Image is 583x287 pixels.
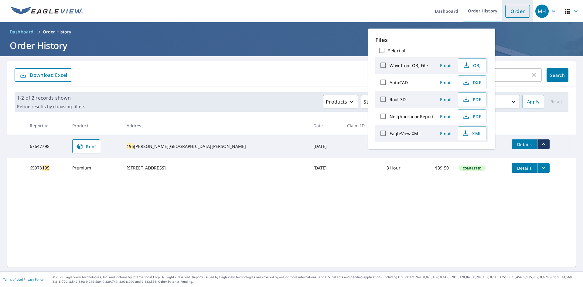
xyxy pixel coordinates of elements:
button: detailsBtn-65978195 [512,163,537,173]
button: Email [436,61,455,70]
button: filesDropdownBtn-67647798 [537,139,550,149]
p: 1-2 of 2 records shown [17,94,85,101]
label: EagleView XML [390,131,421,136]
p: Order History [43,29,71,35]
button: XML [458,126,486,140]
a: Dashboard [7,27,36,37]
button: Search [547,68,568,82]
nav: breadcrumb [7,27,576,37]
button: Email [436,78,455,87]
a: Order [505,5,530,18]
span: Apply [527,98,539,106]
p: Status [363,98,378,105]
mark: 195 [42,165,49,171]
span: PDF [462,96,481,103]
th: Report # [25,117,67,135]
span: Email [438,131,453,136]
button: filesDropdownBtn-65978195 [537,163,550,173]
button: Email [436,112,455,121]
img: EV Logo [11,7,83,16]
td: 67647798 [25,135,67,158]
span: XML [462,130,481,137]
button: detailsBtn-67647798 [512,139,537,149]
span: Roof [76,143,96,150]
p: © 2025 Eagle View Technologies, Inc. and Pictometry International Corp. All Rights Reserved. Repo... [53,275,580,284]
span: Search [551,72,564,78]
span: Details [515,142,534,147]
td: Premium [67,158,122,178]
label: Select all [388,48,407,53]
li: / [39,28,40,36]
a: Terms of Use [3,277,22,282]
button: PDF [458,109,486,123]
label: NeighborhoodReport [390,114,434,119]
button: Status [361,95,390,108]
span: Email [438,114,453,119]
p: Files [375,36,488,44]
label: AutoCAD [390,80,408,85]
span: Details [515,165,534,171]
span: PDF [462,113,481,120]
td: $39.50 [420,158,454,178]
h1: Order History [7,39,576,52]
span: OBJ [462,62,481,69]
td: 3 Hour [382,158,420,178]
span: Completed [459,166,485,170]
button: Products [323,95,358,108]
th: Date [309,117,342,135]
p: | [3,278,43,281]
label: Wavefront OBJ File [390,63,428,68]
span: Email [438,80,453,85]
button: PDF [458,92,486,106]
span: Email [438,63,453,68]
button: OBJ [458,58,486,72]
button: Download Excel [15,68,72,82]
button: Apply [522,95,544,108]
th: Product [67,117,122,135]
span: Email [438,97,453,102]
td: 65978 [25,158,67,178]
div: [STREET_ADDRESS] [127,165,304,171]
th: Claim ID [342,117,382,135]
button: Email [436,129,455,138]
p: Refine results by choosing filters [17,104,85,109]
label: Roof 3D [390,97,406,102]
button: Email [436,95,455,104]
p: Download Excel [30,72,67,78]
a: Roof [72,139,100,153]
td: [DATE] [309,158,342,178]
a: Privacy Policy [24,277,43,282]
button: DXF [458,75,486,89]
span: DXF [462,79,481,86]
th: Address [122,117,309,135]
span: Dashboard [10,29,34,35]
div: MH [535,5,549,18]
td: [DATE] [309,135,342,158]
p: Products [326,98,347,105]
div: [PERSON_NAME][GEOGRAPHIC_DATA][PERSON_NAME] [127,143,304,149]
mark: 195 [127,143,134,149]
